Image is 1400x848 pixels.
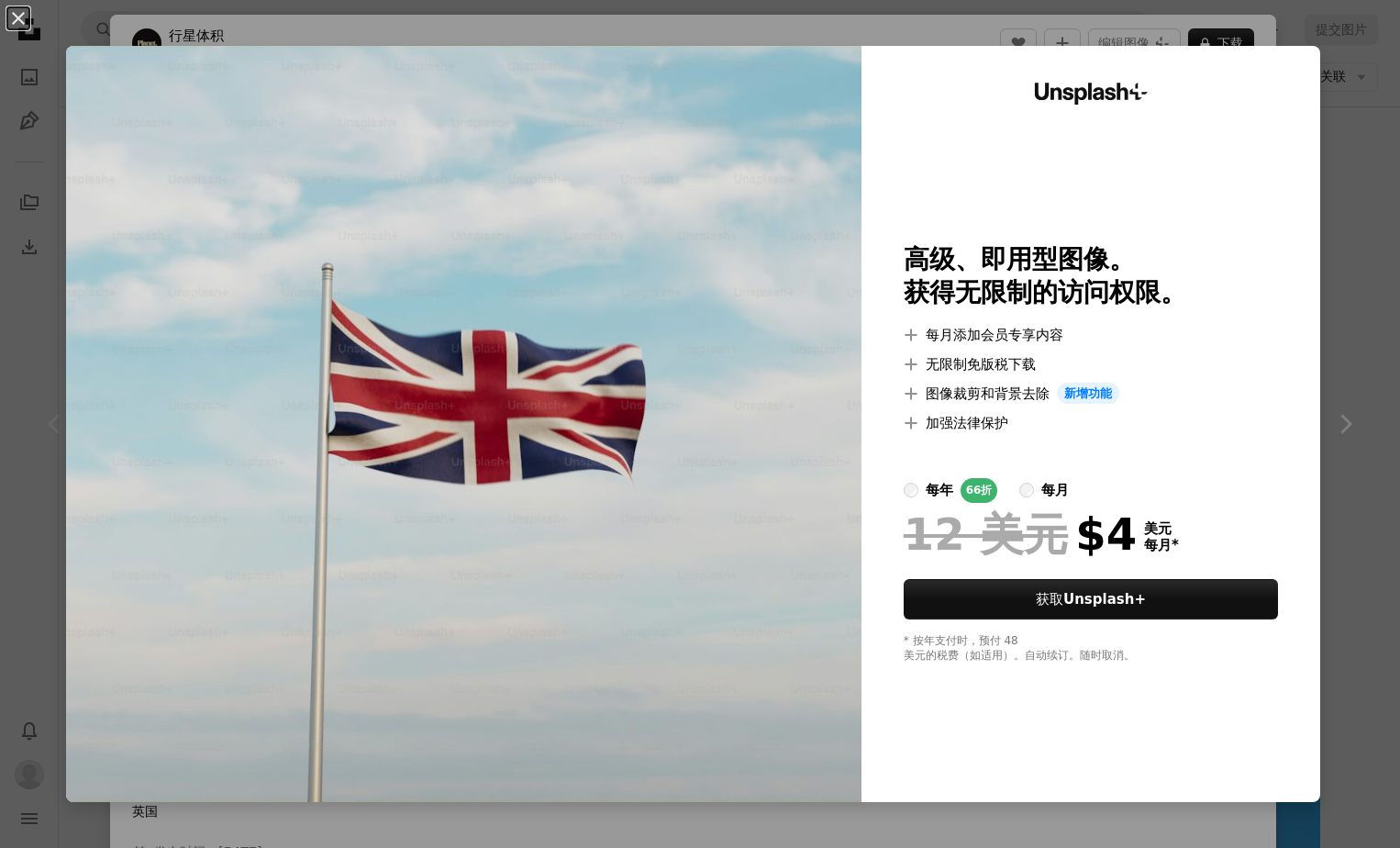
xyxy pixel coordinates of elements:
[1057,383,1119,405] span: 新增功能
[1075,510,1137,558] font: $4
[926,383,1050,405] font: 图像裁剪和背景去除
[904,510,1069,558] span: 12 美元
[1144,537,1172,553] font: 每月
[1144,520,1179,537] span: 美元
[1041,479,1069,501] div: 每月
[904,483,918,497] input: 每年66折
[926,324,1063,346] font: 每月添加会员专享内容
[1019,483,1034,497] input: 每月
[926,479,953,501] div: 每年
[904,634,1278,664] div: * 按年支付时，预付 48 美元的税费（如适用）。自动续订。随时取消。
[926,412,1008,434] font: 加强法律保护
[1063,591,1146,608] strong: Unsplash+
[926,353,1036,375] font: 无限制免版税下载
[904,579,1278,619] a: 获取Unsplash+
[904,243,1278,309] h2: 高级、即用型图像。 获得无限制的访问权限。
[961,478,998,503] div: 66折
